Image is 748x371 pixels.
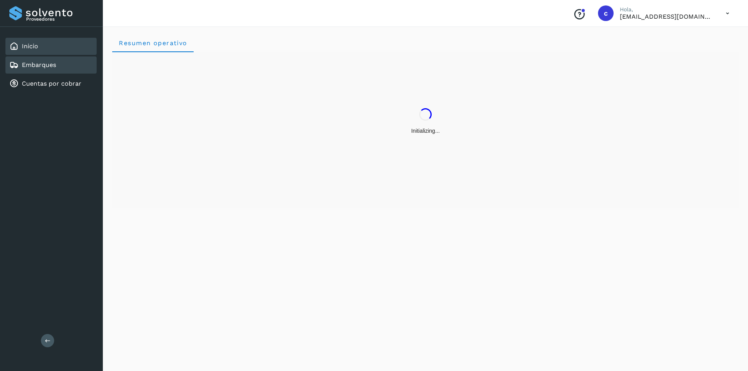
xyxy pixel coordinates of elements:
[620,6,713,13] p: Hola,
[22,42,38,50] a: Inicio
[22,61,56,69] a: Embarques
[118,39,187,47] span: Resumen operativo
[5,56,97,74] div: Embarques
[620,13,713,20] p: cuentas3@enlacesmet.com.mx
[22,80,81,87] a: Cuentas por cobrar
[5,38,97,55] div: Inicio
[26,16,93,22] p: Proveedores
[5,75,97,92] div: Cuentas por cobrar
